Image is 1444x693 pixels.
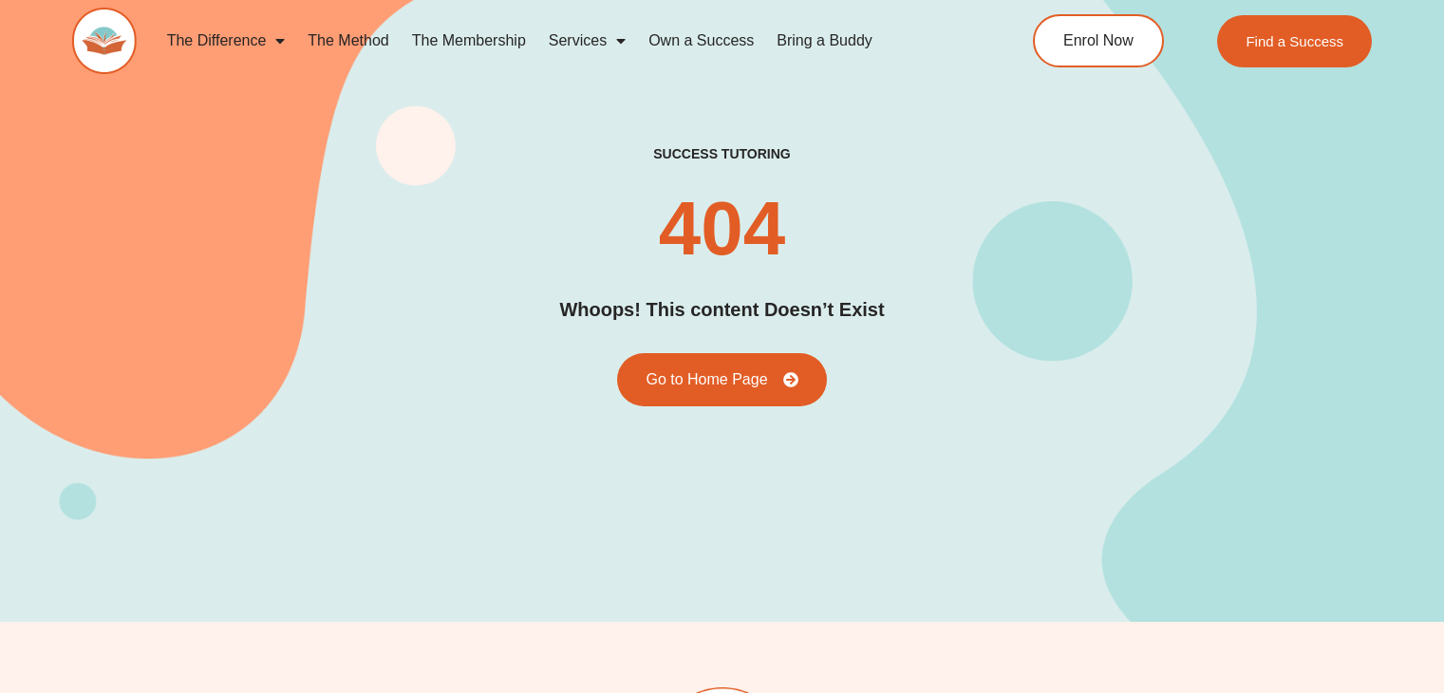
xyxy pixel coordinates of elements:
[659,191,785,267] h2: 404
[646,372,767,387] span: Go to Home Page
[765,19,884,63] a: Bring a Buddy
[401,19,537,63] a: The Membership
[1063,33,1134,48] span: Enrol Now
[559,295,884,325] h2: Whoops! This content Doesn’t Exist
[653,145,790,162] h2: success tutoring
[296,19,400,63] a: The Method
[637,19,765,63] a: Own a Success
[1217,15,1372,67] a: Find a Success
[1033,14,1164,67] a: Enrol Now
[537,19,637,63] a: Services
[156,19,959,63] nav: Menu
[156,19,297,63] a: The Difference
[617,353,826,406] a: Go to Home Page
[1246,34,1343,48] span: Find a Success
